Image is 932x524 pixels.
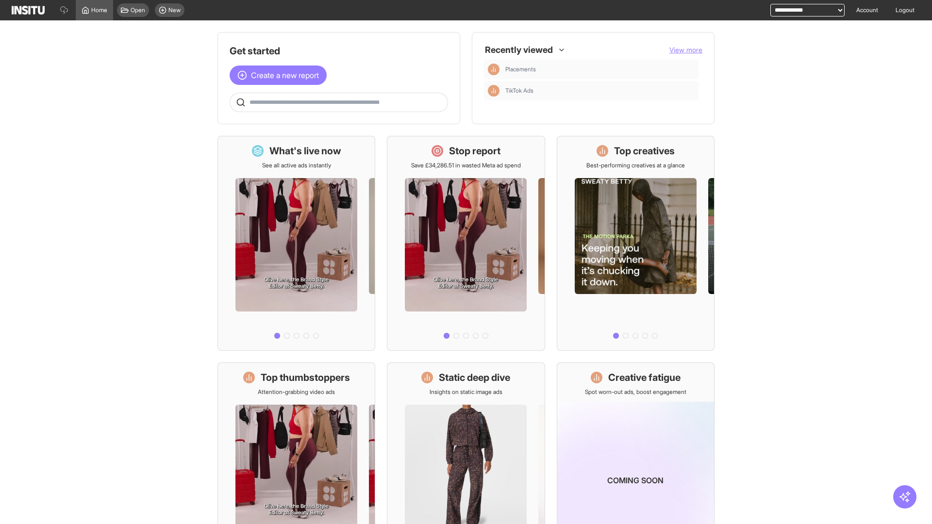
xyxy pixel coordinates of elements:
h1: Stop report [449,144,500,158]
a: Top creativesBest-performing creatives at a glance [557,136,715,351]
span: Placements [505,65,695,73]
h1: Static deep dive [439,371,510,384]
div: Insights [488,85,499,97]
span: Home [91,6,107,14]
span: TikTok Ads [505,87,695,95]
button: Create a new report [230,65,327,85]
a: Stop reportSave £34,286.51 in wasted Meta ad spend [387,136,545,351]
p: Attention-grabbing video ads [258,388,335,396]
h1: Get started [230,44,448,58]
p: Insights on static image ads [430,388,502,396]
span: Placements [505,65,536,73]
img: Logo [12,6,45,15]
h1: What's live now [269,144,341,158]
span: Create a new report [251,69,319,81]
span: New [168,6,181,14]
div: Insights [488,64,499,75]
span: Open [131,6,145,14]
button: View more [669,45,702,55]
h1: Top creatives [614,144,675,158]
h1: Top thumbstoppers [261,371,350,384]
span: TikTok Ads [505,87,533,95]
p: Save £34,286.51 in wasted Meta ad spend [411,162,521,169]
span: View more [669,46,702,54]
p: See all active ads instantly [262,162,331,169]
a: What's live nowSee all active ads instantly [217,136,375,351]
p: Best-performing creatives at a glance [586,162,685,169]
